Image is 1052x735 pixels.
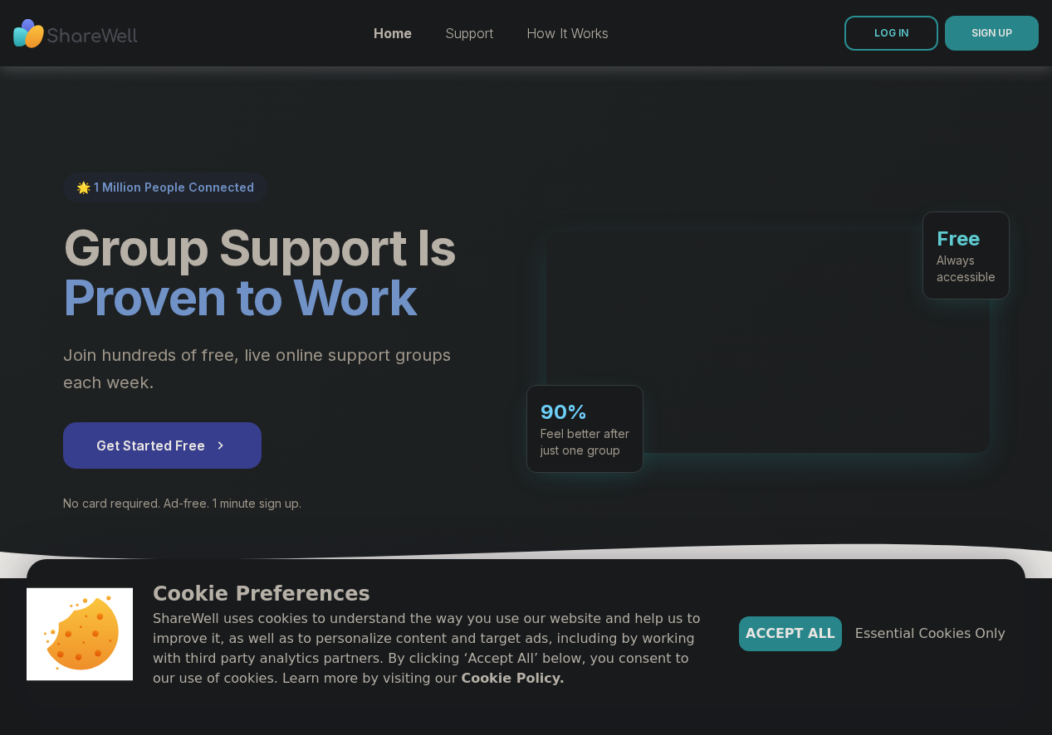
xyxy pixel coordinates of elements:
h1: Group Support Is [63,222,506,322]
span: Proven to Work [63,267,417,327]
span: Essential Cookies Only [855,624,1006,644]
span: Accept All [746,624,835,644]
span: SIGN UP [971,27,1012,39]
a: Home [374,25,412,41]
span: LOG IN [874,27,908,39]
p: No card required. Ad-free. 1 minute sign up. [63,495,506,512]
a: LOG IN [844,16,938,51]
button: SIGN UP [945,16,1039,51]
a: Cookie Policy. [461,669,564,689]
p: ShareWell uses cookies to understand the way you use our website and help us to improve it, as we... [153,609,712,689]
span: Get Started Free [96,436,228,455]
div: 🌟 1 Million People Connected [63,173,267,202]
img: ShareWell Nav Logo [13,11,138,56]
a: Support [445,25,493,41]
div: Free [937,226,996,252]
button: Accept All [739,616,842,651]
p: Join hundreds of free, live online support groups each week. [63,342,506,396]
p: Cookie Preferences [153,579,712,609]
div: Always accessible [937,252,996,285]
a: How It Works [526,25,609,41]
div: Feel better after just one group [541,426,629,459]
button: Get Started Free [63,422,262,469]
div: 90% [541,399,629,426]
